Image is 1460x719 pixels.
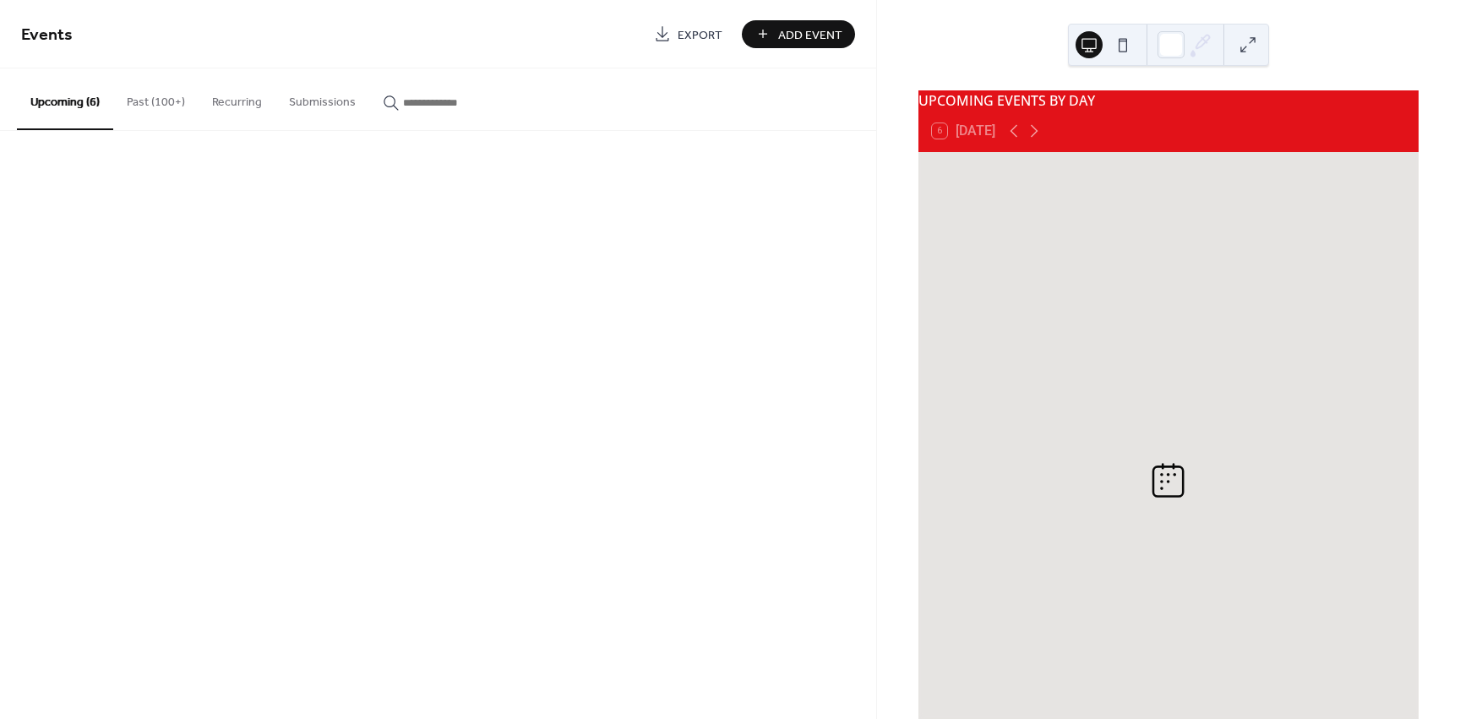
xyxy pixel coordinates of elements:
button: Past (100+) [113,68,199,128]
button: Add Event [742,20,855,48]
button: Submissions [275,68,369,128]
button: Recurring [199,68,275,128]
button: Upcoming (6) [17,68,113,130]
span: Events [21,19,73,52]
span: Add Event [778,26,842,44]
div: UPCOMING EVENTS BY DAY [918,90,1419,111]
a: Export [641,20,735,48]
span: Export [678,26,722,44]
